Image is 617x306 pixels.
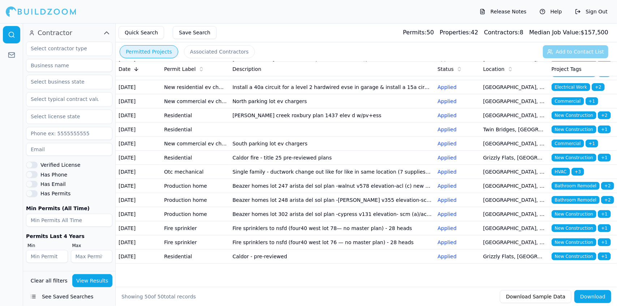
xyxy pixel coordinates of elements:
button: Help [536,6,566,17]
input: Min Permits All Time [26,214,112,227]
td: [GEOGRAPHIC_DATA], [GEOGRAPHIC_DATA] [480,207,549,221]
button: Download Sample Data [500,290,571,303]
span: Contractor [38,28,72,38]
button: Permitted Projects [120,45,178,58]
td: Beazer homes lot 248 arista del sol plan -[PERSON_NAME] v355 elevation-scm (a) mem (b) new 1-stor... [230,193,434,207]
td: Production home [161,193,230,207]
div: $ 157,500 [529,28,608,37]
p: Applied [438,140,477,147]
td: [GEOGRAPHIC_DATA], [GEOGRAPHIC_DATA] [480,235,549,250]
td: [GEOGRAPHIC_DATA], [GEOGRAPHIC_DATA] [480,221,549,235]
td: [DATE] [116,221,161,235]
td: New residential ev charger [161,80,230,94]
div: Showing of total records [121,293,196,300]
span: + 1 [598,210,611,218]
td: [GEOGRAPHIC_DATA], [GEOGRAPHIC_DATA] [480,193,549,207]
span: New Construction [552,210,596,218]
span: 50 [145,294,151,299]
button: Release Notes [476,6,530,17]
span: + 2 [598,111,611,119]
td: South parking lot ev chargers [230,137,434,151]
p: Applied [438,211,477,218]
button: Contractor [26,27,112,39]
p: Applied [438,126,477,133]
label: Has Permits [40,191,70,196]
td: Install a 40a circuit for a level 2 hardwired evse in garage & install a 15a circuit for an elect... [230,80,434,94]
td: [GEOGRAPHIC_DATA], [GEOGRAPHIC_DATA] [480,179,549,193]
button: Clear all filters [29,274,69,287]
button: View Results [72,274,113,287]
div: 42 [440,28,479,37]
input: Select typical contract value [26,93,103,106]
td: [DATE] [116,207,161,221]
span: Electrical Work [552,83,590,91]
input: Business name [26,59,112,72]
button: Save Search [173,26,217,39]
span: Commercial [552,97,584,105]
div: 8 [484,28,523,37]
p: Applied [438,253,477,260]
span: + 1 [598,126,611,133]
input: Phone ex: 5555555555 [26,127,112,140]
p: Applied [438,225,477,232]
td: [GEOGRAPHIC_DATA], [GEOGRAPHIC_DATA] [480,94,549,109]
button: Quick Search [119,26,164,39]
span: + 1 [586,140,599,148]
span: + 1 [586,97,599,105]
td: [DATE] [116,151,161,165]
td: [DATE] [116,123,161,137]
td: [DATE] [116,179,161,193]
span: + 2 [601,196,614,204]
button: Sign Out [571,6,611,17]
span: Commercial [552,140,584,148]
span: New Construction [552,252,596,260]
p: Applied [438,239,477,246]
input: Select license state [26,110,103,123]
label: Max [72,243,113,248]
label: Min [27,243,68,248]
td: [DATE] [116,193,161,207]
td: Grizzly Flats, [GEOGRAPHIC_DATA] [480,151,549,165]
input: Email [26,143,112,156]
td: [PERSON_NAME] creek roxbury plan 1437 elev d w/pv+ess [230,109,434,123]
span: + 1 [598,252,611,260]
span: Properties: [440,29,471,36]
span: + 1 [598,224,611,232]
p: Applied [438,168,477,175]
td: Twin Bridges, [GEOGRAPHIC_DATA] [480,123,549,137]
div: Project Tags [552,65,614,73]
span: New Construction [552,111,596,119]
button: See Saved Searches [26,290,112,303]
td: [GEOGRAPHIC_DATA], [GEOGRAPHIC_DATA] [480,109,549,123]
label: Verified License [40,162,80,167]
p: Applied [438,182,477,190]
td: Caldor - pre-reviewed [230,250,434,264]
span: + 1 [598,238,611,246]
td: Fire sprinkler [161,221,230,235]
td: Residential [161,123,230,137]
td: [DATE] [116,137,161,151]
span: Median Job Value: [529,29,580,36]
p: Applied [438,112,477,119]
div: Status [438,65,477,73]
td: Beazer homes lot 247 arista del sol plan -walnut v578 elevation-acl (c) new 2-story home (2805 sf... [230,179,434,193]
td: New commercial ev charger [161,137,230,151]
td: Otc mechanical [161,165,230,179]
div: Permits Last 4 Years [26,233,112,240]
span: New Construction [552,126,596,133]
td: Production home [161,179,230,193]
td: Fire sprinklers to nsfd (four40 west lot 78— no master plan) - 28 heads [230,221,434,235]
div: Date [119,65,158,73]
td: Beazer homes lot 302 arista del sol plan -cypress v131 elevation- scm (a)/acm (c) new 2-story hom... [230,207,434,221]
td: Caldor fire - title 25 pre-reviewed plans [230,151,434,165]
div: 50 [403,28,434,37]
span: Bathroom Remodel [552,196,600,204]
td: [DATE] [116,165,161,179]
span: New Construction [552,238,596,246]
span: 50 [158,294,164,299]
span: Permits: [403,29,427,36]
p: Applied [438,98,477,105]
td: Grizzly Flats, [GEOGRAPHIC_DATA] [480,250,549,264]
span: + 2 [601,182,614,190]
span: + 1 [598,154,611,162]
